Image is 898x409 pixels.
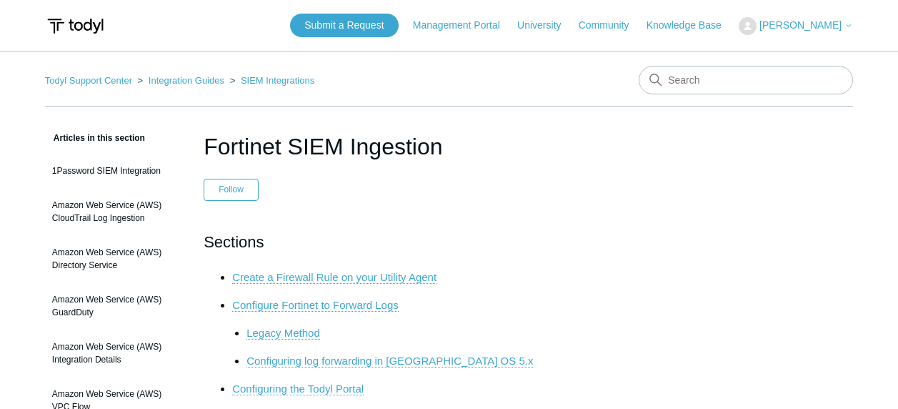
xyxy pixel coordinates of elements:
span: Articles in this section [45,133,145,143]
li: Integration Guides [135,75,227,86]
a: Create a Firewall Rule on your Utility Agent [232,271,436,284]
img: Todyl Support Center Help Center home page [45,13,106,39]
a: Knowledge Base [647,18,736,33]
li: Todyl Support Center [45,75,135,86]
h1: Fortinet SIEM Ingestion [204,129,694,164]
li: SIEM Integrations [227,75,315,86]
a: Integration Guides [149,75,224,86]
a: Management Portal [413,18,514,33]
span: [PERSON_NAME] [759,19,842,31]
a: Configure Fortinet to Forward Logs [232,299,399,312]
button: Follow Article [204,179,259,200]
a: Todyl Support Center [45,75,132,86]
a: Configuring log forwarding in [GEOGRAPHIC_DATA] OS 5.x [246,355,533,368]
a: Legacy Method [246,327,320,340]
a: Amazon Web Service (AWS) GuardDuty [45,286,182,326]
button: [PERSON_NAME] [739,17,853,35]
a: SIEM Integrations [241,75,314,86]
a: Amazon Web Service (AWS) Integration Details [45,333,182,373]
a: Community [579,18,644,33]
a: University [517,18,575,33]
a: Configuring the Todyl Portal [232,383,364,395]
a: Amazon Web Service (AWS) Directory Service [45,239,182,279]
h2: Sections [204,230,694,255]
a: Amazon Web Service (AWS) CloudTrail Log Ingestion [45,192,182,232]
a: 1Password SIEM Integration [45,157,182,184]
a: Submit a Request [290,14,398,37]
input: Search [639,66,853,94]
